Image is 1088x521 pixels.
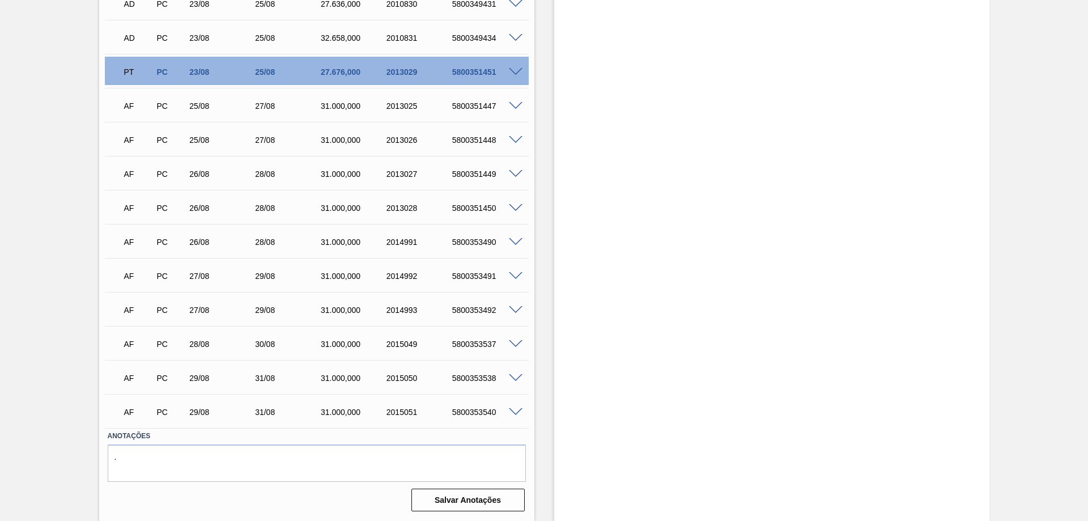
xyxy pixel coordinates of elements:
div: Pedido de Compra [154,340,188,349]
div: 25/08/2025 [252,33,326,43]
p: AF [124,340,152,349]
div: 5800353540 [449,408,523,417]
p: AF [124,101,152,111]
div: 32.658,000 [318,33,392,43]
div: Pedido de Compra [154,408,188,417]
div: 2013027 [384,170,457,179]
div: 2015051 [384,408,457,417]
p: AF [124,135,152,145]
div: 28/08/2025 [252,170,326,179]
div: 29/08/2025 [252,306,326,315]
div: 28/08/2025 [186,340,260,349]
div: 31.000,000 [318,408,392,417]
div: 23/08/2025 [186,33,260,43]
div: Pedido de Compra [154,170,188,179]
p: AF [124,170,152,179]
div: 31/08/2025 [252,374,326,383]
div: 5800351447 [449,101,523,111]
button: Salvar Anotações [411,489,525,511]
div: 5800353491 [449,272,523,281]
div: 5800353538 [449,374,523,383]
div: 31.000,000 [318,101,392,111]
div: 27/08/2025 [252,101,326,111]
div: Pedido de Compra [154,33,188,43]
label: Anotações [108,428,526,444]
div: 2013026 [384,135,457,145]
p: AF [124,408,152,417]
div: 29/08/2025 [186,374,260,383]
div: Pedido de Compra [154,67,188,77]
div: 5800351450 [449,204,523,213]
div: 5800353490 [449,238,523,247]
div: Pedido em Trânsito [121,60,155,84]
div: 5800351449 [449,170,523,179]
div: Aguardando Faturamento [121,196,155,221]
div: Pedido de Compra [154,204,188,213]
div: 2014992 [384,272,457,281]
div: 2015049 [384,340,457,349]
p: AF [124,204,152,213]
div: Pedido de Compra [154,135,188,145]
div: 31.000,000 [318,238,392,247]
div: 5800353537 [449,340,523,349]
p: AF [124,306,152,315]
div: Aguardando Descarga [121,26,155,50]
div: 31.000,000 [318,204,392,213]
div: 27.676,000 [318,67,392,77]
div: Pedido de Compra [154,306,188,315]
div: 2013029 [384,67,457,77]
div: 26/08/2025 [186,238,260,247]
div: Aguardando Faturamento [121,162,155,187]
div: Aguardando Faturamento [121,400,155,425]
p: AF [124,272,152,281]
p: AF [124,374,152,383]
div: 31.000,000 [318,135,392,145]
div: 2010831 [384,33,457,43]
div: Pedido de Compra [154,272,188,281]
div: 27/08/2025 [252,135,326,145]
div: 28/08/2025 [252,204,326,213]
div: Aguardando Faturamento [121,230,155,255]
div: Pedido de Compra [154,238,188,247]
div: 29/08/2025 [252,272,326,281]
div: 29/08/2025 [186,408,260,417]
div: 27/08/2025 [186,272,260,281]
div: Aguardando Faturamento [121,298,155,323]
div: 2013028 [384,204,457,213]
div: 5800349434 [449,33,523,43]
p: PT [124,67,152,77]
div: Pedido de Compra [154,101,188,111]
div: 5800351448 [449,135,523,145]
div: 31.000,000 [318,170,392,179]
div: 27/08/2025 [186,306,260,315]
div: Aguardando Faturamento [121,128,155,153]
div: 5800353492 [449,306,523,315]
div: 30/08/2025 [252,340,326,349]
div: 2015050 [384,374,457,383]
div: Aguardando Faturamento [121,332,155,357]
div: Pedido de Compra [154,374,188,383]
div: 31/08/2025 [252,408,326,417]
div: 31.000,000 [318,306,392,315]
div: 31.000,000 [318,272,392,281]
div: 2014993 [384,306,457,315]
p: AF [124,238,152,247]
div: 25/08/2025 [252,67,326,77]
div: Aguardando Faturamento [121,366,155,391]
div: Aguardando Faturamento [121,264,155,289]
div: 2013025 [384,101,457,111]
div: 25/08/2025 [186,135,260,145]
div: 28/08/2025 [252,238,326,247]
div: 26/08/2025 [186,204,260,213]
textarea: . [108,444,526,482]
div: 26/08/2025 [186,170,260,179]
div: 5800351451 [449,67,523,77]
div: 31.000,000 [318,340,392,349]
div: 25/08/2025 [186,101,260,111]
div: 23/08/2025 [186,67,260,77]
p: AD [124,33,152,43]
div: 2014991 [384,238,457,247]
div: 31.000,000 [318,374,392,383]
div: Aguardando Faturamento [121,94,155,118]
